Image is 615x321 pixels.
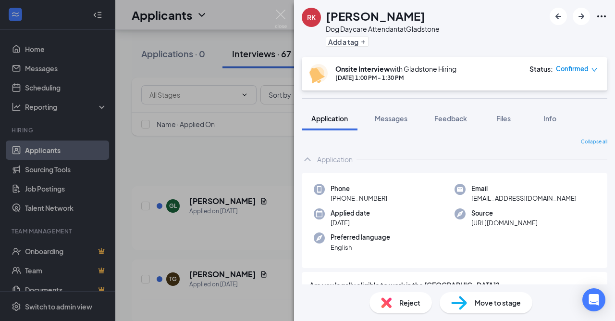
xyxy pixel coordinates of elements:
[596,11,607,22] svg: Ellipses
[573,8,590,25] button: ArrowRight
[326,37,369,47] button: PlusAdd a tag
[471,218,538,228] span: [URL][DOMAIN_NAME]
[317,154,353,164] div: Application
[311,114,348,123] span: Application
[331,243,390,252] span: English
[529,64,553,74] div: Status :
[331,184,387,193] span: Phone
[434,114,467,123] span: Feedback
[335,64,390,73] b: Onsite Interview
[550,8,567,25] button: ArrowLeftNew
[556,64,589,74] span: Confirmed
[331,232,390,242] span: Preferred language
[576,11,587,22] svg: ArrowRight
[475,297,521,308] span: Move to stage
[543,114,556,123] span: Info
[302,154,313,165] svg: ChevronUp
[307,13,316,22] div: RK
[331,218,370,228] span: [DATE]
[471,208,538,218] span: Source
[309,280,600,290] span: Are you legally eligible to work in the [GEOGRAPHIC_DATA]?
[553,11,564,22] svg: ArrowLeftNew
[581,138,607,146] span: Collapse all
[375,114,407,123] span: Messages
[471,193,577,203] span: [EMAIL_ADDRESS][DOMAIN_NAME]
[496,114,511,123] span: Files
[331,193,387,203] span: [PHONE_NUMBER]
[335,74,456,82] div: [DATE] 1:00 PM - 1:30 PM
[331,208,370,218] span: Applied date
[326,24,440,34] div: Dog Daycare Attendant at Gladstone
[591,66,598,73] span: down
[471,184,577,193] span: Email
[360,39,366,45] svg: Plus
[582,288,605,311] div: Open Intercom Messenger
[335,64,456,74] div: with Gladstone Hiring
[326,8,425,24] h1: [PERSON_NAME]
[399,297,420,308] span: Reject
